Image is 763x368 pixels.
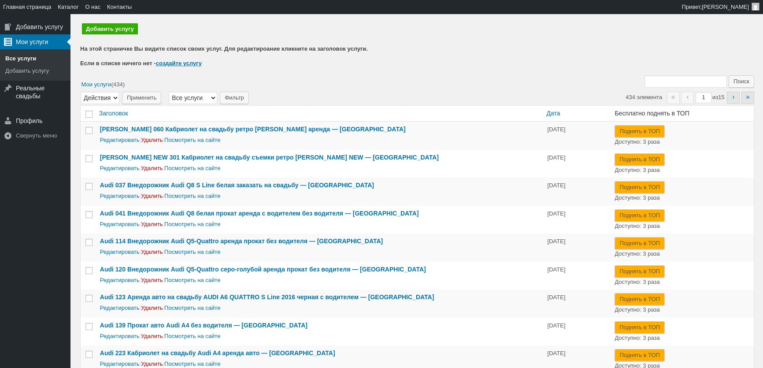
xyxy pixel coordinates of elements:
a: Удалить [141,305,163,311]
a: Дата [543,106,611,122]
a: Редактировать [100,221,140,227]
a: Удалить [141,333,163,339]
a: Удалить [141,221,163,227]
span: | [141,165,164,171]
a: Audi 114 Внедорожник Audi Q5-Quattro аренда прокат без водителя — [GEOGRAPHIC_DATA] [100,238,383,245]
button: Поднять в ТОП [615,265,665,278]
p: На этой страничке Вы видите список своих услуг. Для редактироание кликните на заголовок услуги. [80,45,754,53]
a: Удалить [141,165,163,171]
span: | [100,193,141,199]
input: Фильтр [220,92,249,104]
td: [DATE] [543,178,611,206]
a: Удалить [141,277,163,283]
span: | [100,221,141,227]
a: Редактировать [100,361,140,367]
input: Поиск [729,75,754,88]
span: » [746,93,750,100]
span: Доступно: 3 раза [615,194,659,201]
a: Удалить [141,137,163,143]
span: Заголовок [99,109,128,118]
a: [PERSON_NAME] NEW 301 Кабриолет на свадьбу съемки ретро [PERSON_NAME] NEW — [GEOGRAPHIC_DATA] [100,154,439,161]
span: ‹ [681,92,694,104]
a: Посмотреть на сайте [164,221,220,227]
span: | [141,137,164,143]
button: Поднять в ТОП [615,237,665,249]
span: из [712,94,726,100]
span: | [100,137,141,143]
a: Audi 139 Прокат авто Audi A4 без водителя — [GEOGRAPHIC_DATA] [100,322,307,329]
span: Доступно: 3 раза [615,167,659,173]
a: Удалить [141,361,163,367]
a: Посмотреть на сайте [164,361,220,367]
span: 434 элемента [626,94,662,100]
a: Редактировать [100,333,140,339]
a: Audi 037 Внедорожник Audi Q8 S Line белая заказать на свадьбу — [GEOGRAPHIC_DATA] [100,182,374,189]
p: Если в списке ничего нет - [80,59,754,68]
span: | [141,193,164,199]
span: Доступно: 3 раза [615,279,659,285]
a: Посмотреть на сайте [164,277,220,283]
span: | [100,361,141,367]
span: Доступно: 3 раза [615,335,659,341]
a: Audi 120 Внедорожник Audi Q5-Quattro серо-голубой аренда прокат без водителя — [GEOGRAPHIC_DATA] [100,266,426,273]
a: Audi 123 Аренда авто на свадьбу AUDI A6 QUATTRO S Line 2016 черная с водителем — [GEOGRAPHIC_DATA] [100,294,434,301]
a: Удалить [141,249,163,255]
a: Добавить услугу [82,23,138,34]
span: Доступно: 3 раза [615,223,659,229]
a: Удалить [141,193,163,199]
a: Редактировать [100,165,140,171]
button: Поднять в ТОП [615,181,665,193]
a: Редактировать [100,193,140,199]
span: « [667,92,680,104]
a: Редактировать [100,305,140,311]
button: Поднять в ТОП [615,125,665,138]
button: Поднять в ТОП [615,321,665,334]
a: Редактировать [100,277,140,283]
a: Редактировать [100,137,140,143]
td: [DATE] [543,206,611,234]
button: Поднять в ТОП [615,293,665,305]
td: [DATE] [543,290,611,318]
span: Доступно: 3 раза [615,138,659,145]
th: Бесплатно поднять в ТОП [610,106,754,122]
a: Посмотреть на сайте [164,333,220,339]
span: 15 [718,94,724,100]
span: | [100,249,141,255]
button: Поднять в ТОП [615,153,665,166]
a: Посмотреть на сайте [164,193,220,199]
a: Посмотреть на сайте [164,137,220,143]
td: [DATE] [543,122,611,150]
span: [PERSON_NAME] [702,4,749,10]
button: Поднять в ТОП [615,349,665,361]
span: Доступно: 3 раза [615,306,659,313]
span: Доступно: 3 раза [615,250,659,257]
span: › [732,93,734,100]
span: | [100,277,141,283]
td: [DATE] [543,150,611,178]
span: Дата [547,109,560,118]
a: Audi 041 Bнедорожник Audi Q8 белая прокат аренда с водителем без водителя — [GEOGRAPHIC_DATA] [100,210,419,217]
span: | [100,333,141,339]
a: Мои услуги(434) [80,80,126,89]
span: | [141,333,164,339]
span: | [100,165,141,171]
a: Редактировать [100,249,140,255]
span: | [141,249,164,255]
input: Применить [122,92,161,104]
td: [DATE] [543,318,611,346]
a: Посмотреть на сайте [164,165,220,171]
button: Поднять в ТОП [615,209,665,222]
a: Audi 223 Кабриолет на свадьбу Audi A4 аренда авто — [GEOGRAPHIC_DATA] [100,349,335,357]
span: | [141,277,164,283]
span: | [141,305,164,311]
td: [DATE] [543,262,611,290]
span: | [141,221,164,227]
a: создайте услугу [156,60,202,67]
td: [DATE] [543,234,611,262]
span: (434) [111,81,125,88]
a: Посмотреть на сайте [164,249,220,255]
span: | [100,305,141,311]
a: Посмотреть на сайте [164,305,220,311]
a: Заголовок [96,106,543,122]
a: [PERSON_NAME] 060 Кабриолет на свадьбу ретро [PERSON_NAME] аренда — [GEOGRAPHIC_DATA] [100,126,406,133]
